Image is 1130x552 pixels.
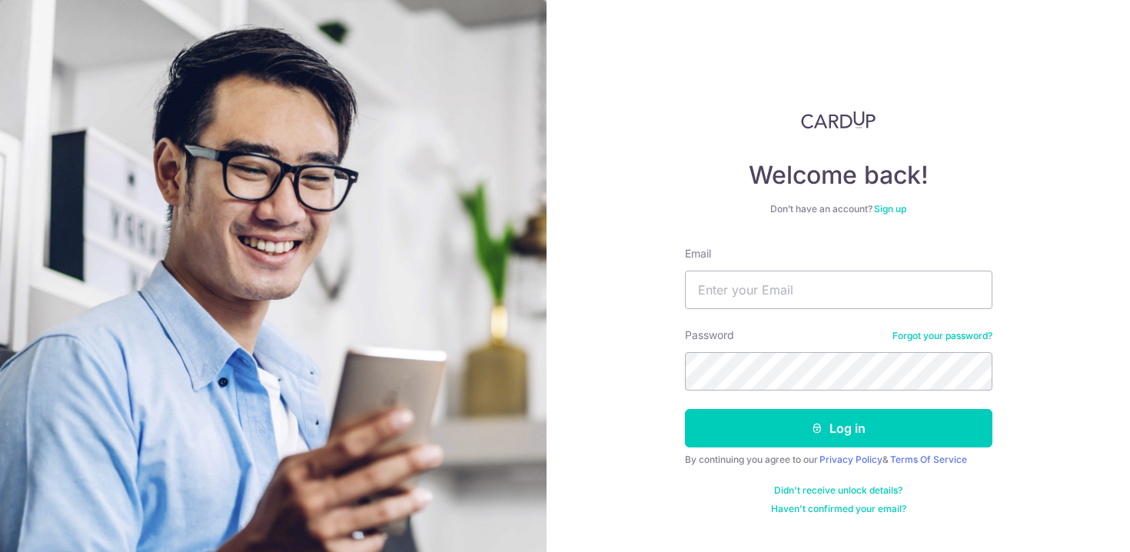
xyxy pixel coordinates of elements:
[685,203,992,215] div: Don’t have an account?
[685,246,711,261] label: Email
[874,203,906,214] a: Sign up
[685,409,992,447] button: Log in
[819,454,882,465] a: Privacy Policy
[892,330,992,342] a: Forgot your password?
[685,328,734,343] label: Password
[685,271,992,309] input: Enter your Email
[801,111,876,129] img: CardUp Logo
[771,503,906,515] a: Haven't confirmed your email?
[890,454,967,465] a: Terms Of Service
[774,484,902,497] a: Didn't receive unlock details?
[685,160,992,191] h4: Welcome back!
[685,454,992,466] div: By continuing you agree to our &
